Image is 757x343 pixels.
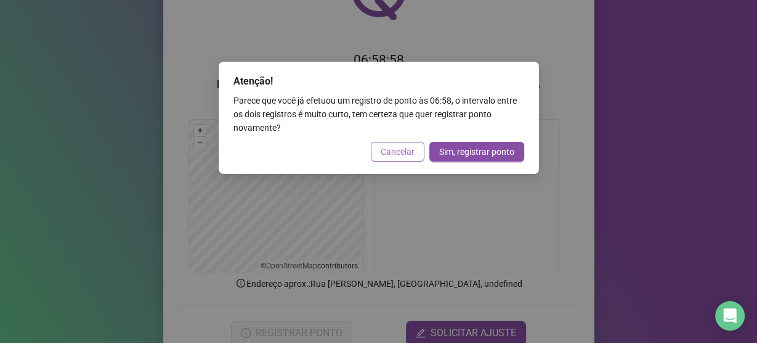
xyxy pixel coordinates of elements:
span: Sim, registrar ponto [439,145,514,159]
div: Open Intercom Messenger [715,301,745,331]
div: Atenção! [233,74,524,89]
button: Sim, registrar ponto [429,142,524,162]
button: Cancelar [371,142,424,162]
div: Parece que você já efetuou um registro de ponto às 06:58 , o intervalo entre os dois registros é ... [233,94,524,134]
span: Cancelar [381,145,415,159]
